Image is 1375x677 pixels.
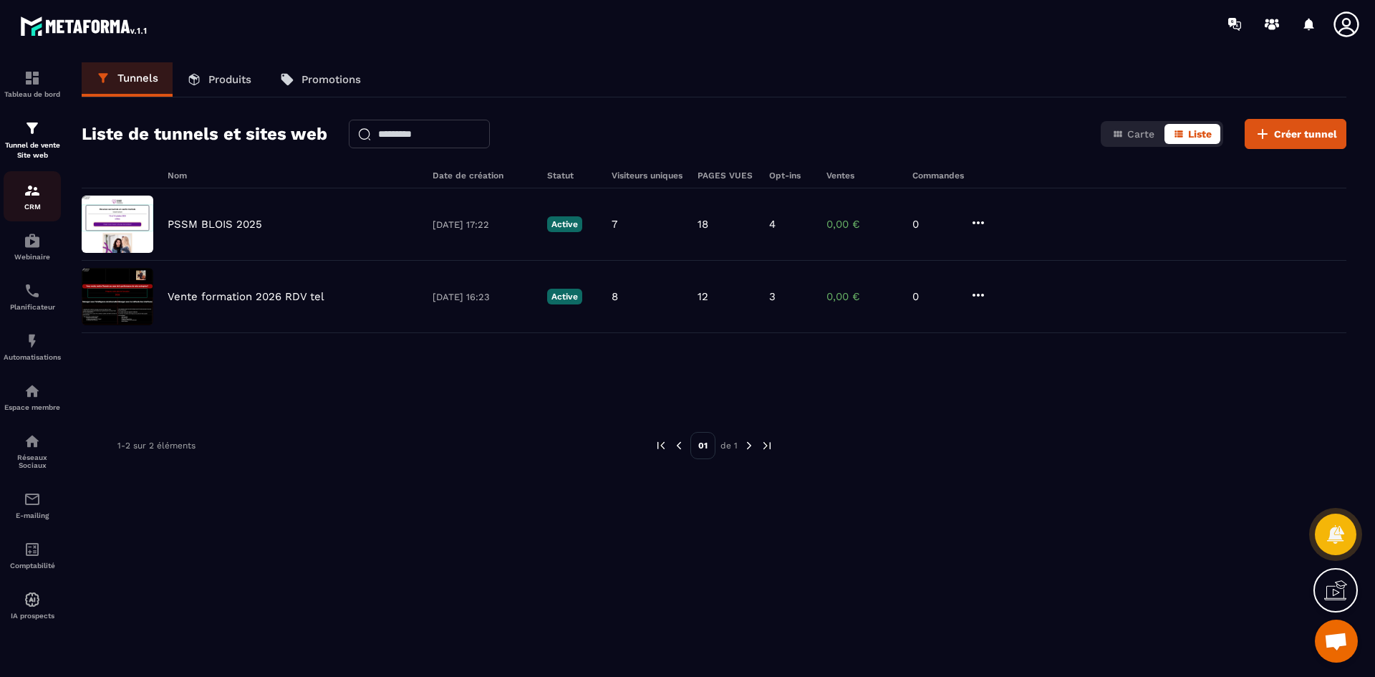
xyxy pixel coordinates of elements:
[720,440,738,451] p: de 1
[4,303,61,311] p: Planificateur
[4,59,61,109] a: formationformationTableau de bord
[208,73,251,86] p: Produits
[1274,127,1337,141] span: Créer tunnel
[266,62,375,97] a: Promotions
[4,203,61,211] p: CRM
[4,530,61,580] a: accountantaccountantComptabilité
[24,591,41,608] img: automations
[912,290,955,303] p: 0
[82,62,173,97] a: Tunnels
[168,290,324,303] p: Vente formation 2026 RDV tel
[82,120,327,148] h2: Liste de tunnels et sites web
[612,290,618,303] p: 8
[769,218,776,231] p: 4
[82,196,153,253] img: image
[433,292,533,302] p: [DATE] 16:23
[301,73,361,86] p: Promotions
[433,219,533,230] p: [DATE] 17:22
[826,290,898,303] p: 0,00 €
[1245,119,1346,149] button: Créer tunnel
[1104,124,1163,144] button: Carte
[24,491,41,508] img: email
[547,171,597,181] h6: Statut
[826,218,898,231] p: 0,00 €
[761,439,773,452] img: next
[24,332,41,350] img: automations
[698,290,708,303] p: 12
[4,512,61,519] p: E-mailing
[769,290,776,303] p: 3
[1188,128,1212,140] span: Liste
[20,13,149,39] img: logo
[82,268,153,325] img: image
[4,372,61,422] a: automationsautomationsEspace membre
[4,253,61,261] p: Webinaire
[769,171,812,181] h6: Opt-ins
[24,433,41,450] img: social-network
[1127,128,1154,140] span: Carte
[612,171,683,181] h6: Visiteurs uniques
[698,171,755,181] h6: PAGES VUES
[1315,620,1358,663] div: Ouvrir le chat
[4,562,61,570] p: Comptabilité
[1164,124,1220,144] button: Liste
[24,282,41,299] img: scheduler
[672,439,685,452] img: prev
[4,140,61,160] p: Tunnel de vente Site web
[117,72,158,85] p: Tunnels
[547,216,582,232] p: Active
[4,422,61,480] a: social-networksocial-networkRéseaux Sociaux
[655,439,667,452] img: prev
[4,453,61,469] p: Réseaux Sociaux
[4,322,61,372] a: automationsautomationsAutomatisations
[912,171,964,181] h6: Commandes
[168,171,418,181] h6: Nom
[24,182,41,199] img: formation
[4,353,61,361] p: Automatisations
[743,439,756,452] img: next
[24,541,41,558] img: accountant
[4,171,61,221] a: formationformationCRM
[433,171,533,181] h6: Date de création
[4,90,61,98] p: Tableau de bord
[117,441,196,451] p: 1-2 sur 2 éléments
[4,480,61,530] a: emailemailE-mailing
[912,218,955,231] p: 0
[698,218,708,231] p: 18
[4,403,61,411] p: Espace membre
[4,272,61,322] a: schedulerschedulerPlanificateur
[4,221,61,272] a: automationsautomationsWebinaire
[612,218,617,231] p: 7
[690,432,715,459] p: 01
[547,289,582,304] p: Active
[24,232,41,249] img: automations
[173,62,266,97] a: Produits
[4,109,61,171] a: formationformationTunnel de vente Site web
[4,612,61,620] p: IA prospects
[826,171,898,181] h6: Ventes
[24,120,41,137] img: formation
[24,383,41,400] img: automations
[168,218,262,231] p: PSSM BLOIS 2025
[24,69,41,87] img: formation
